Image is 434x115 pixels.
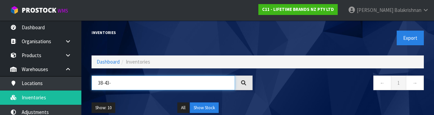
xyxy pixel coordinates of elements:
span: Balakrishnan [394,7,421,13]
span: [PERSON_NAME] [357,7,393,13]
a: 1 [391,76,406,90]
span: Inventories [126,59,150,65]
small: WMS [58,7,68,14]
nav: Page navigation [263,76,424,92]
a: → [406,76,424,90]
button: All [177,102,189,113]
h1: Inventories [92,31,253,35]
strong: C11 - LIFETIME BRANDS NZ PTY LTD [262,6,334,12]
span: ProStock [22,6,56,15]
button: Show: 10 [92,102,115,113]
a: Dashboard [97,59,120,65]
a: C11 - LIFETIME BRANDS NZ PTY LTD [258,4,338,15]
input: Search inventories [92,76,235,90]
a: ← [373,76,391,90]
img: cube-alt.png [10,6,19,14]
button: Show Stock [190,102,219,113]
button: Export [397,31,424,45]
